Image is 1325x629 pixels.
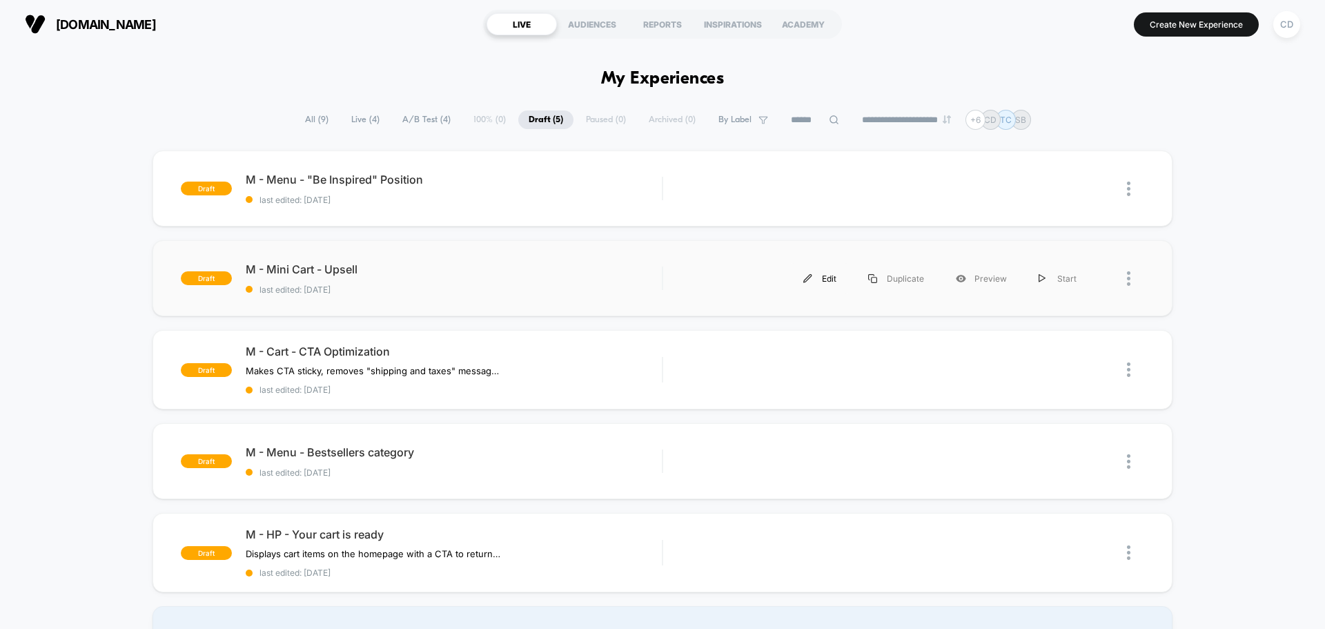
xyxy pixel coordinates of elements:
span: draft [181,454,232,468]
span: Draft ( 5 ) [518,110,573,129]
img: menu [868,274,877,283]
span: last edited: [DATE] [246,195,662,205]
div: Preview [940,263,1023,294]
span: A/B Test ( 4 ) [392,110,461,129]
span: Live ( 4 ) [341,110,390,129]
span: M - Cart - CTA Optimization [246,345,662,358]
button: Create New Experience [1134,12,1259,37]
h1: My Experiences [601,69,725,89]
div: Duplicate [852,263,940,294]
span: By Label [718,115,752,125]
img: end [943,115,951,124]
div: CD [1273,11,1300,38]
span: Makes CTA sticky, removes "shipping and taxes" message, removes Klarna message. [246,365,502,376]
span: last edited: [DATE] [246,385,662,395]
img: close [1127,271,1130,286]
span: last edited: [DATE] [246,284,662,295]
div: REPORTS [627,13,698,35]
span: draft [181,271,232,285]
span: Displays cart items on the homepage with a CTA to return to cart. [246,548,502,559]
span: last edited: [DATE] [246,568,662,578]
img: menu [803,274,812,283]
span: M - Mini Cart - Upsell [246,262,662,276]
div: Edit [787,263,852,294]
span: draft [181,546,232,560]
span: draft [181,363,232,377]
span: draft [181,182,232,195]
div: + 6 [965,110,985,130]
img: close [1127,454,1130,469]
span: M - HP - Your cart is ready [246,528,662,541]
img: menu [1039,274,1046,283]
span: All ( 9 ) [295,110,339,129]
span: M - Menu - Bestsellers category [246,445,662,459]
div: Start [1023,263,1092,294]
p: CD [984,115,997,125]
div: LIVE [487,13,557,35]
span: M - Menu - "Be Inspired" Position [246,173,662,186]
span: [DOMAIN_NAME] [56,17,156,32]
button: CD [1269,10,1304,39]
div: INSPIRATIONS [698,13,768,35]
p: SB [1015,115,1026,125]
p: TC [1000,115,1012,125]
div: AUDIENCES [557,13,627,35]
div: ACADEMY [768,13,838,35]
button: [DOMAIN_NAME] [21,13,160,35]
img: close [1127,545,1130,560]
span: last edited: [DATE] [246,467,662,478]
img: Visually logo [25,14,46,35]
img: close [1127,182,1130,196]
img: close [1127,362,1130,377]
